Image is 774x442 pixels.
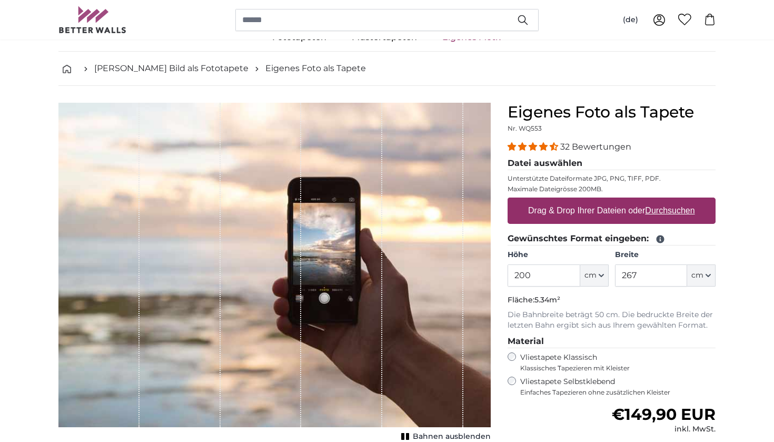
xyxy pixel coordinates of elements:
label: Höhe [508,250,608,260]
span: Bahnen ausblenden [413,431,491,442]
button: (de) [614,11,647,30]
label: Breite [615,250,716,260]
span: 5.34m² [534,295,560,305]
button: cm [687,264,716,287]
img: Betterwalls [58,6,127,33]
label: Vliestapete Klassisch [520,352,707,372]
u: Durchsuchen [646,206,695,215]
p: Die Bahnbreite beträgt 50 cm. Die bedruckte Breite der letzten Bahn ergibt sich aus Ihrem gewählt... [508,310,716,331]
h1: Eigenes Foto als Tapete [508,103,716,122]
a: [PERSON_NAME] Bild als Fototapete [94,62,249,75]
span: cm [691,270,703,281]
legend: Datei auswählen [508,157,716,170]
span: Klassisches Tapezieren mit Kleister [520,364,707,372]
span: Einfaches Tapezieren ohne zusätzlichen Kleister [520,388,716,397]
span: 4.31 stars [508,142,560,152]
span: Nr. WQ553 [508,124,542,132]
nav: breadcrumbs [58,52,716,86]
span: cm [584,270,597,281]
p: Fläche: [508,295,716,306]
label: Drag & Drop Ihrer Dateien oder [524,200,699,221]
span: €149,90 EUR [612,405,716,424]
p: Maximale Dateigrösse 200MB. [508,185,716,193]
div: inkl. MwSt. [612,424,716,435]
a: Eigenes Foto als Tapete [265,62,366,75]
button: cm [580,264,609,287]
span: 32 Bewertungen [560,142,631,152]
legend: Gewünschtes Format eingeben: [508,232,716,245]
label: Vliestapete Selbstklebend [520,377,716,397]
p: Unterstützte Dateiformate JPG, PNG, TIFF, PDF. [508,174,716,183]
legend: Material [508,335,716,348]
